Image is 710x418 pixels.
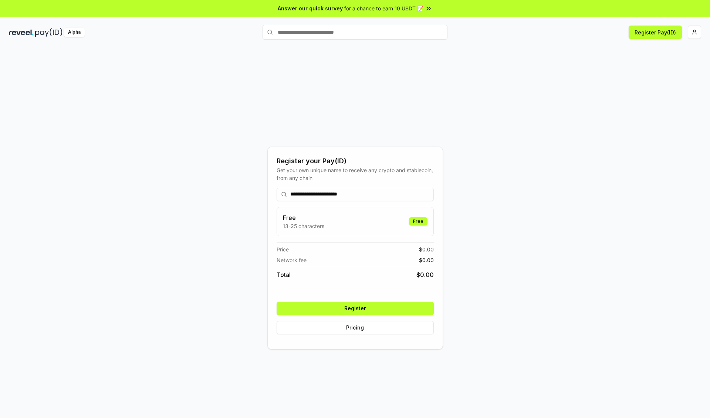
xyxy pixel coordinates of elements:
[283,222,324,230] p: 13-25 characters
[9,28,34,37] img: reveel_dark
[277,256,307,264] span: Network fee
[277,270,291,279] span: Total
[283,213,324,222] h3: Free
[35,28,62,37] img: pay_id
[277,321,434,334] button: Pricing
[409,217,427,225] div: Free
[277,245,289,253] span: Price
[278,4,343,12] span: Answer our quick survey
[419,256,434,264] span: $ 0.00
[419,245,434,253] span: $ 0.00
[416,270,434,279] span: $ 0.00
[277,156,434,166] div: Register your Pay(ID)
[629,26,682,39] button: Register Pay(ID)
[277,302,434,315] button: Register
[277,166,434,182] div: Get your own unique name to receive any crypto and stablecoin, from any chain
[64,28,85,37] div: Alpha
[344,4,423,12] span: for a chance to earn 10 USDT 📝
